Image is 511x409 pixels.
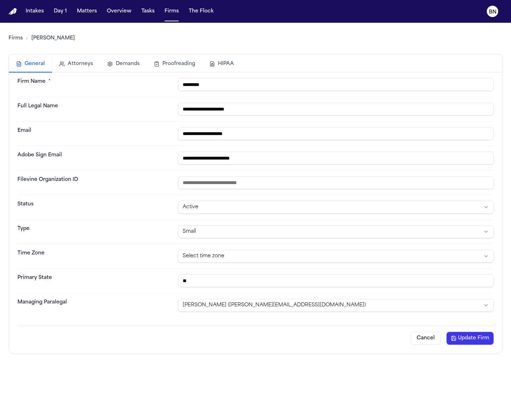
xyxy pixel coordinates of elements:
dt: Filevine Organization ID [17,176,172,189]
dt: Status [17,201,172,214]
button: The Flock [186,5,217,18]
button: Attorneys [52,56,100,72]
button: General [9,56,52,72]
dt: Primary State [17,274,172,287]
dt: Adobe Sign Email [17,152,172,165]
button: Firms [162,5,182,18]
button: Cancel [411,332,441,345]
button: Demands [100,56,147,72]
button: HIPAA [202,56,241,72]
button: Day 1 [51,5,70,18]
a: Firms [9,35,23,42]
button: Matters [74,5,100,18]
button: Tasks [139,5,157,18]
a: [PERSON_NAME] [31,35,75,42]
button: Intakes [23,5,47,18]
dt: Firm Name [17,78,172,91]
button: Update Firm [447,332,494,345]
button: Overview [104,5,134,18]
dt: Full Legal Name [17,103,172,115]
a: Home [9,8,17,15]
button: Proofreading [147,56,202,72]
dt: Type [17,225,172,238]
dt: Time Zone [17,250,172,263]
dt: Managing Paralegal [17,299,172,312]
dt: Email [17,127,172,140]
button: Select managing paralegal [178,299,494,312]
nav: Breadcrumb [9,35,75,42]
img: Finch Logo [9,8,17,15]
